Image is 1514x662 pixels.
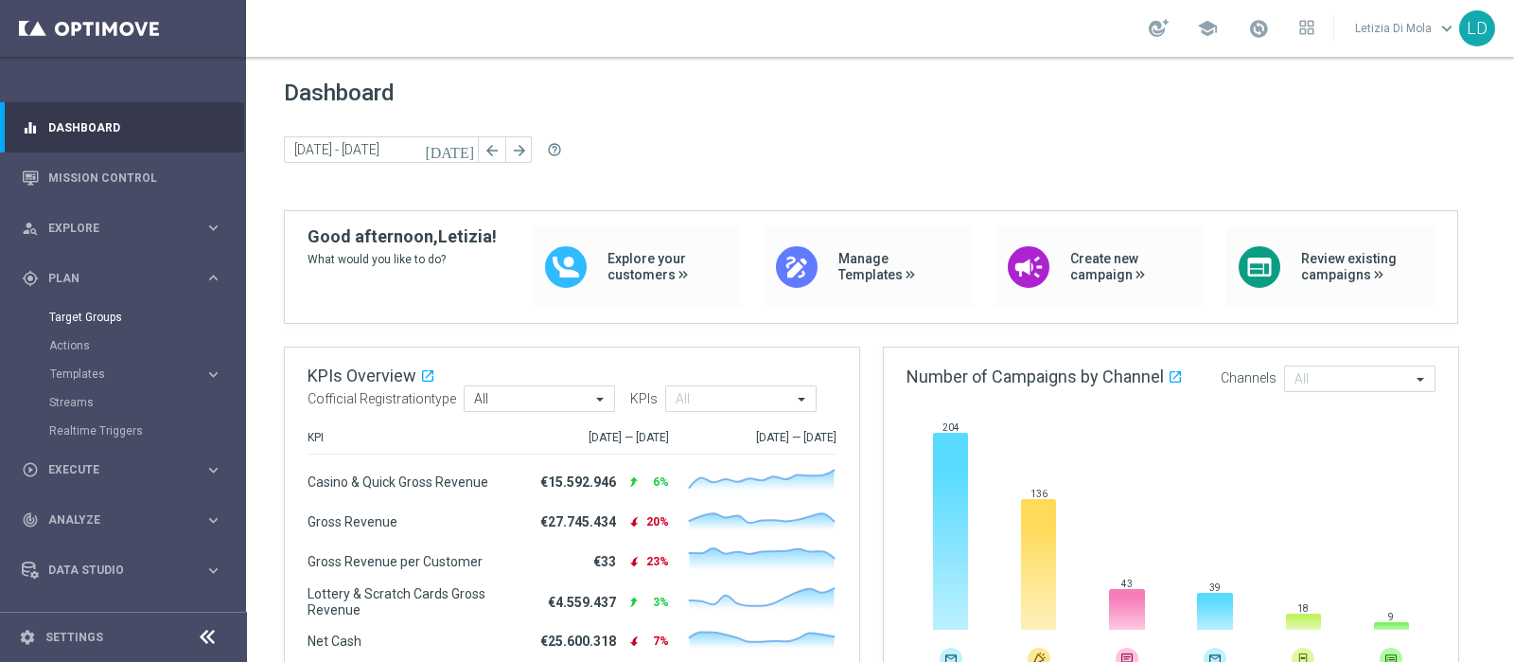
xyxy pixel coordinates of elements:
i: settings [19,629,36,646]
span: Data Studio [48,564,204,576]
a: Settings [45,632,103,643]
a: Letizia Di Molakeyboard_arrow_down [1353,14,1459,43]
a: Streams [49,395,197,410]
i: track_changes [22,511,39,528]
i: keyboard_arrow_right [204,562,222,580]
div: Explore [22,220,204,237]
div: LD [1459,10,1495,46]
span: Plan [48,273,204,284]
div: Actions [49,331,244,360]
i: equalizer [22,119,39,136]
div: Plan [22,270,204,287]
button: Data Studio keyboard_arrow_right [21,563,223,578]
i: gps_fixed [22,270,39,287]
button: gps_fixed Plan keyboard_arrow_right [21,271,223,286]
i: person_search [22,220,39,237]
i: keyboard_arrow_right [204,219,222,237]
i: keyboard_arrow_right [204,366,222,384]
i: keyboard_arrow_right [204,269,222,287]
button: Mission Control [21,170,223,186]
i: keyboard_arrow_right [204,511,222,529]
div: Realtime Triggers [49,417,244,445]
i: keyboard_arrow_right [204,461,222,479]
div: Templates [49,360,244,388]
a: Mission Control [48,152,222,203]
div: Mission Control [22,152,222,203]
div: Execute [22,461,204,478]
div: Analyze [22,511,204,528]
button: Templates keyboard_arrow_right [49,367,223,382]
button: person_search Explore keyboard_arrow_right [21,221,223,236]
a: Dashboard [48,102,222,152]
span: school [1197,18,1218,39]
a: Optibot [48,596,198,646]
button: play_circle_outline Execute keyboard_arrow_right [21,462,223,477]
a: Target Groups [49,310,197,325]
div: Dashboard [22,102,222,152]
span: Templates [50,368,185,380]
a: Realtime Triggers [49,423,197,438]
div: Data Studio [22,562,204,579]
span: keyboard_arrow_down [1436,18,1457,39]
button: track_changes Analyze keyboard_arrow_right [21,512,223,528]
i: play_circle_outline [22,461,39,478]
div: Optibot [22,596,222,646]
a: Actions [49,338,197,353]
button: equalizer Dashboard [21,120,223,135]
span: Execute [48,464,204,475]
span: Explore [48,223,204,234]
div: Target Groups [49,303,244,331]
span: Analyze [48,514,204,526]
div: Streams [49,388,244,417]
div: Templates [50,368,204,380]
